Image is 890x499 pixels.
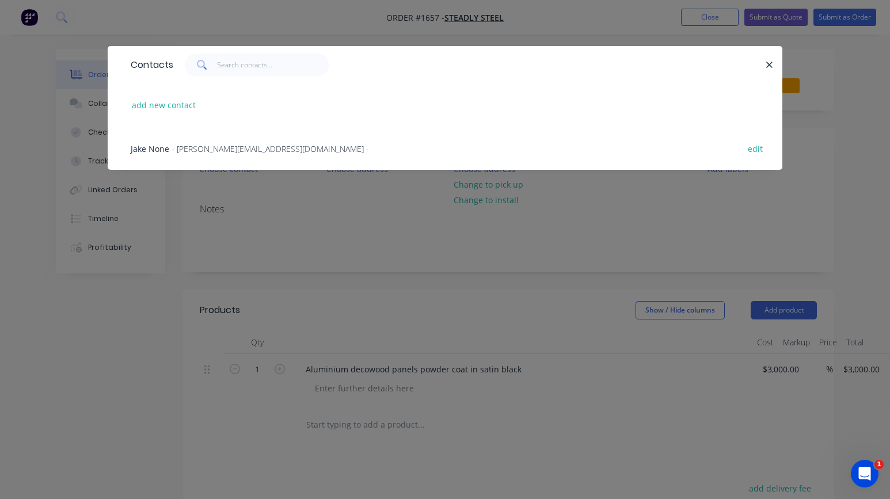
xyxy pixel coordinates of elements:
[131,143,169,154] span: Jake None
[126,97,202,113] button: add new contact
[874,460,884,469] span: 1
[217,54,329,77] input: Search contacts...
[172,143,369,154] span: - [PERSON_NAME][EMAIL_ADDRESS][DOMAIN_NAME] -
[741,140,769,156] button: edit
[125,47,173,83] div: Contacts
[851,460,878,487] iframe: Intercom live chat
